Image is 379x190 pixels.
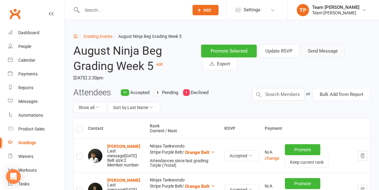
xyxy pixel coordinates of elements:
[107,144,144,168] div: Belt size: 2 Member number:
[18,126,45,131] div: Product Sales
[265,150,279,155] div: N/A
[262,118,370,139] th: Payment
[185,184,209,189] span: Orange Belt
[154,89,161,96] div: 2
[18,181,29,186] div: Tasks
[18,58,35,63] div: Calendar
[8,95,64,108] a: Messages
[8,108,64,122] a: Automations
[121,89,129,96] div: 11
[193,5,219,15] button: Add
[8,150,64,163] a: Waivers
[183,89,190,96] div: 1
[8,26,64,40] a: Dashboard
[313,88,370,101] button: Bulk Add from Report
[150,159,219,168] div: Attendances since last grading: 7 style ( 7 total)
[8,53,64,67] a: Calendar
[301,45,345,57] button: Send Message
[147,139,222,173] td: Ninjas Taekwondo Stripe Purple Belt /
[88,149,102,163] img: Zidan Aziz
[18,44,31,49] div: People
[312,10,359,16] div: Team [PERSON_NAME]
[8,136,64,150] a: Gradings
[224,150,259,161] button: Accepted
[18,30,39,35] div: Dashboard
[18,168,37,173] div: Workouts
[312,5,359,10] div: Team [PERSON_NAME]
[162,90,178,95] span: Pending
[203,57,237,70] button: Export
[201,45,257,57] button: Promote Selected
[6,169,21,184] div: Open Intercom Messenger
[107,149,144,158] div: Last message [DATE]
[18,113,43,118] div: Automations
[185,150,209,155] span: Orange Belt
[156,62,163,67] a: edit
[285,178,320,189] button: Promote
[306,88,310,100] div: or
[8,122,64,136] a: Product Sales
[107,178,140,183] a: [PERSON_NAME]
[107,144,140,149] a: [PERSON_NAME]
[252,88,305,101] input: Search Members by name
[73,45,192,72] h2: August Ninja Beg Grading Week 5
[8,40,64,53] a: People
[185,149,215,156] button: Orange Belt
[73,73,192,83] time: [DATE] 2:30pm
[18,154,33,159] div: Waivers
[130,90,149,95] span: Accepted
[244,3,260,17] span: Settings
[108,102,160,113] button: Sort by:Last Name
[265,155,279,162] button: change
[8,67,64,81] a: Payments
[258,45,299,57] button: Update RSVP
[73,102,106,113] button: Show all
[297,4,309,16] div: TP
[265,184,279,188] div: N/A
[203,8,211,13] span: Add
[147,118,222,139] th: Rank Current / Next
[185,183,215,190] button: Orange Belt
[285,157,329,168] button: Keep current rank
[18,71,38,76] div: Payments
[8,163,64,177] a: Workouts
[191,90,208,95] span: Declined
[7,6,23,21] a: Clubworx
[83,34,112,39] a: Grading Events
[18,140,36,145] div: Gradings
[80,6,185,14] input: Search...
[73,88,111,97] h3: Attendees
[85,118,147,139] th: Contact
[222,118,262,139] th: RSVP
[18,85,33,90] div: Reports
[285,144,320,155] button: Promote
[8,81,64,95] a: Reports
[18,99,38,104] div: Messages
[112,33,182,40] li: August Ninja Beg Grading Week 5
